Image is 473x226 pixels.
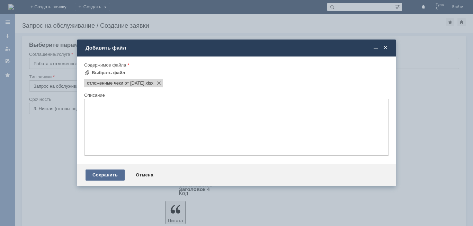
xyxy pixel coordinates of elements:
[144,80,153,86] span: отложенные чеки от 14.10.2025.xlsx
[3,3,101,8] div: Удалить отложенные чеки от [DATE]
[382,45,389,51] span: Закрыть
[87,80,144,86] span: отложенные чеки от 14.10.2025.xlsx
[84,93,387,97] div: Описание
[86,45,389,51] div: Добавить файл
[84,63,387,67] div: Содержимое файла
[372,45,379,51] span: Свернуть (Ctrl + M)
[92,70,125,76] div: Выбрать файл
